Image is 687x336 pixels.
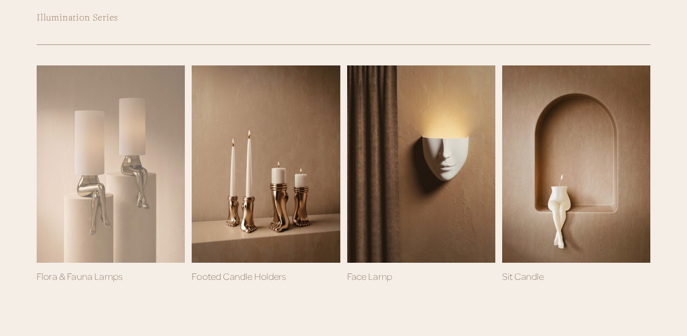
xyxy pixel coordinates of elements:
h3: Illumination Series [37,10,650,24]
a: Footed Candle Holders [192,271,286,282]
a: Sit Candle [502,271,544,282]
a: Footed Candle Holders [192,65,340,263]
a: Face Lamp [347,65,495,263]
a: Sit Candle [502,65,650,263]
a: Flora & Fauna Lamps [37,271,123,282]
a: Face Lamp [347,271,392,282]
a: Flora & Fauna Lamps [37,65,185,263]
